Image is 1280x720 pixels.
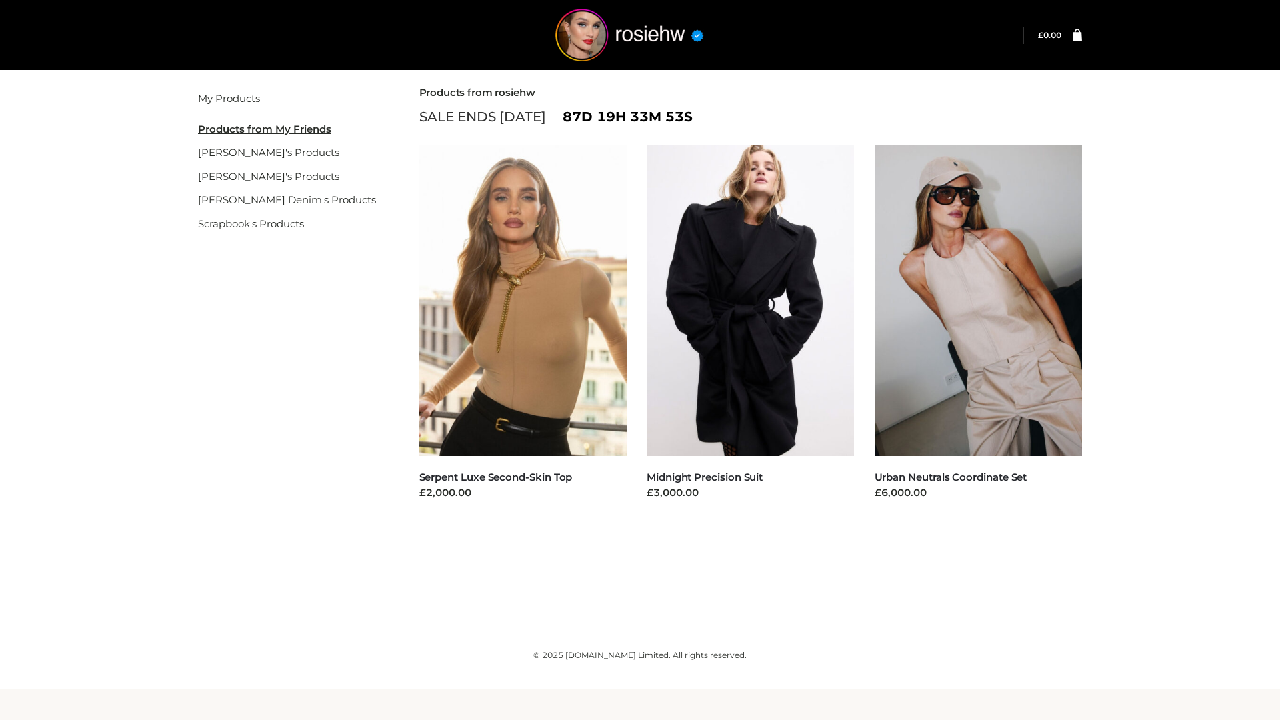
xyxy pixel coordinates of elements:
a: Scrapbook's Products [198,217,304,230]
span: £ [1038,30,1043,40]
a: £0.00 [1038,30,1061,40]
a: My Products [198,92,260,105]
a: [PERSON_NAME]'s Products [198,146,339,159]
div: © 2025 [DOMAIN_NAME] Limited. All rights reserved. [198,649,1082,662]
a: [PERSON_NAME]'s Products [198,170,339,183]
span: 87d 19h 33m 53s [563,105,693,128]
bdi: 0.00 [1038,30,1061,40]
u: Products from My Friends [198,123,331,135]
div: £6,000.00 [875,485,1083,501]
a: Midnight Precision Suit [647,471,763,483]
div: £3,000.00 [647,485,855,501]
a: Serpent Luxe Second-Skin Top [419,471,573,483]
div: SALE ENDS [DATE] [419,105,1083,128]
img: rosiehw [529,9,729,61]
h2: Products from rosiehw [419,87,1083,99]
a: Urban Neutrals Coordinate Set [875,471,1027,483]
a: [PERSON_NAME] Denim's Products [198,193,376,206]
div: £2,000.00 [419,485,627,501]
